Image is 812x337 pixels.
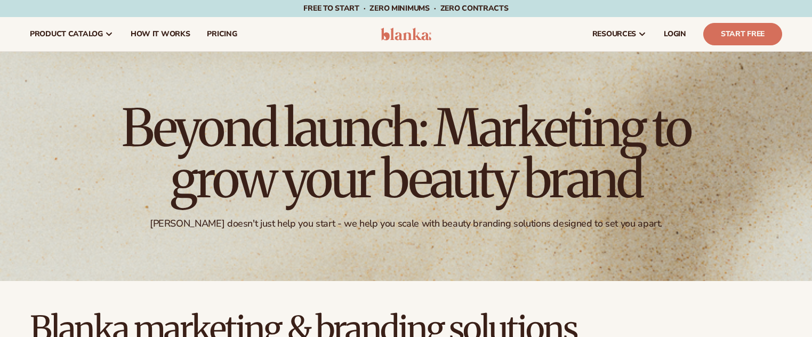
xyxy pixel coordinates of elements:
span: How It Works [131,30,190,38]
img: logo [381,28,431,41]
a: product catalog [21,17,122,51]
span: product catalog [30,30,103,38]
h1: Beyond launch: Marketing to grow your beauty brand [113,102,700,205]
span: pricing [207,30,237,38]
span: Free to start · ZERO minimums · ZERO contracts [303,3,508,13]
div: [PERSON_NAME] doesn't just help you start - we help you scale with beauty branding solutions desi... [150,218,662,230]
a: resources [584,17,655,51]
a: Start Free [703,23,782,45]
a: pricing [198,17,245,51]
span: resources [592,30,636,38]
a: LOGIN [655,17,695,51]
a: How It Works [122,17,199,51]
span: LOGIN [664,30,686,38]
